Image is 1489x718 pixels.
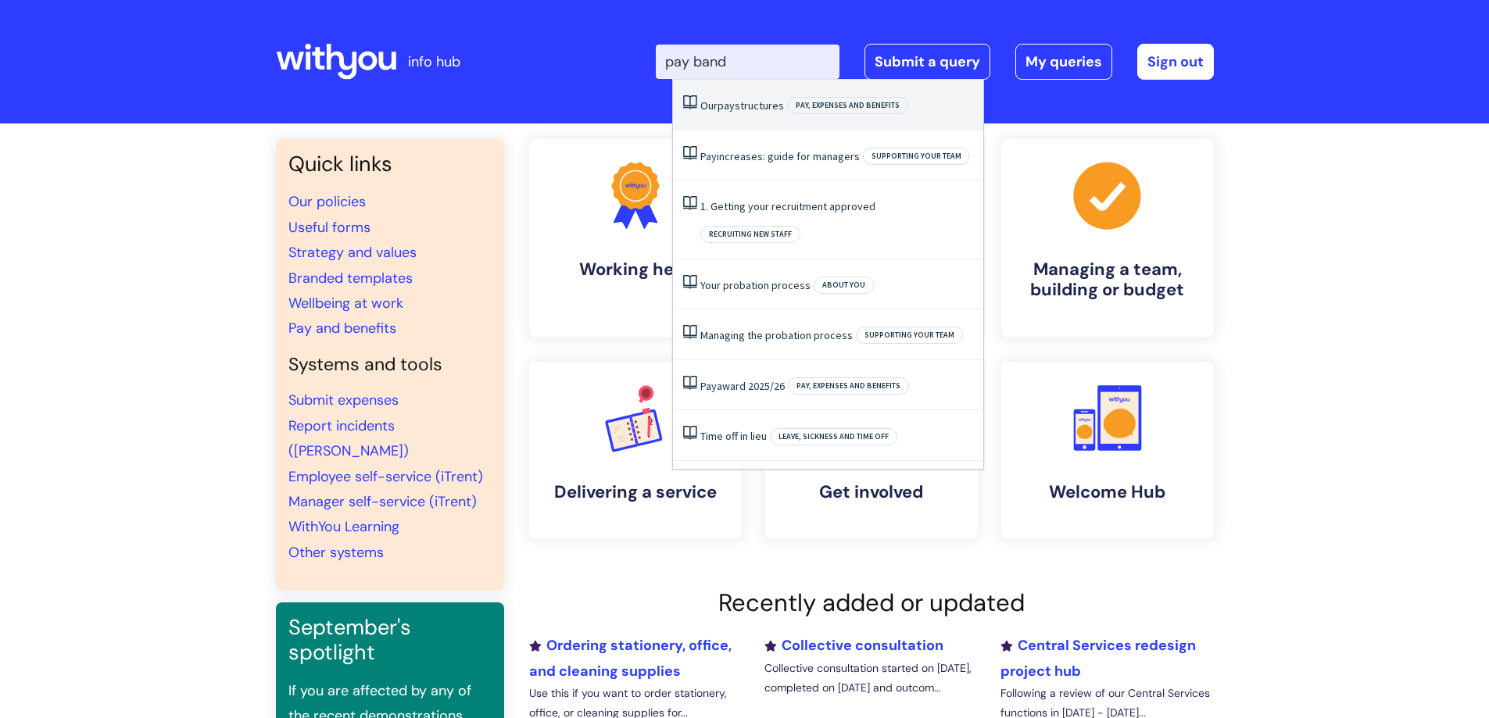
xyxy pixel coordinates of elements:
a: Working here [529,139,742,337]
a: Our policies [288,192,366,211]
h4: Systems and tools [288,354,492,376]
a: Submit expenses [288,391,399,409]
span: Supporting your team [856,327,963,344]
span: Pay, expenses and benefits [787,97,908,114]
a: Wellbeing at work [288,294,403,313]
h4: Get involved [778,482,965,502]
a: Report incidents ([PERSON_NAME]) [288,416,409,460]
div: | - [656,44,1214,80]
input: Search [656,45,839,79]
p: info hub [408,49,460,74]
span: About you [814,277,874,294]
a: WithYou Learning [288,517,399,536]
a: Managing a team, building or budget [1001,139,1214,337]
a: Strategy and values [288,243,417,262]
a: Useful forms [288,218,370,237]
p: Collective consultation started on [DATE], completed on [DATE] and outcom... [764,659,977,698]
span: pay [718,98,735,113]
h3: September's spotlight [288,615,492,666]
a: Branded templates [288,269,413,288]
a: Welcome Hub [1001,362,1214,538]
h4: Working here [542,259,729,280]
a: Your probation process [700,278,811,292]
a: Other systems [288,543,384,562]
h2: Recently added or updated [529,588,1214,617]
a: Sign out [1137,44,1214,80]
a: Employee self-service (iTrent) [288,467,483,486]
a: Ourpaystructures [700,98,784,113]
a: Submit a query [864,44,990,80]
a: Manager self-service (iTrent) [288,492,477,511]
h4: Managing a team, building or budget [1014,259,1201,301]
a: Payaward 2025/26 [700,379,785,393]
span: Leave, sickness and time off [770,428,897,445]
a: Time off in lieu [700,429,767,443]
a: Payincreases: guide for managers [700,149,860,163]
a: 1. Getting your recruitment approved [700,199,875,213]
h4: Welcome Hub [1014,482,1201,502]
a: Collective consultation [764,636,943,655]
a: My queries [1015,44,1112,80]
a: Managing the probation process [700,328,853,342]
a: Delivering a service [529,362,742,538]
span: Recruiting new staff [700,226,800,243]
h4: Delivering a service [542,482,729,502]
h3: Quick links [288,152,492,177]
a: Central Services redesign project hub [1000,636,1196,680]
span: Pay [700,149,717,163]
a: Pay and benefits [288,319,396,338]
span: Supporting your team [863,148,970,165]
a: Ordering stationery, office, and cleaning supplies [529,636,732,680]
span: Pay [700,379,717,393]
span: Pay, expenses and benefits [788,377,909,395]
